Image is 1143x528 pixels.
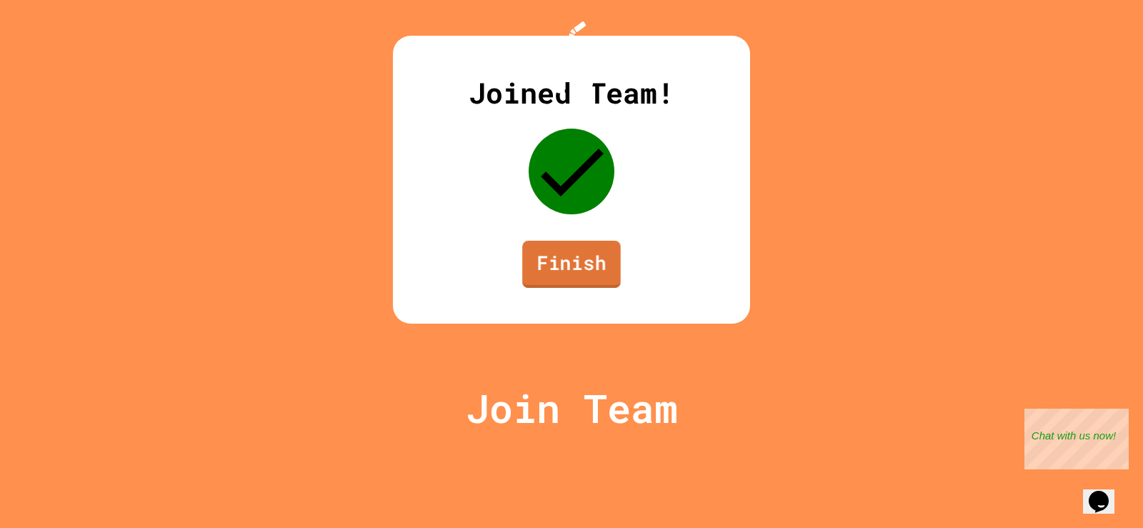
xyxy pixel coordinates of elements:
[522,241,621,288] a: Finish
[1083,471,1129,514] iframe: chat widget
[466,379,678,438] p: Join Team
[543,21,600,94] img: Logo.svg
[1024,409,1129,469] iframe: chat widget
